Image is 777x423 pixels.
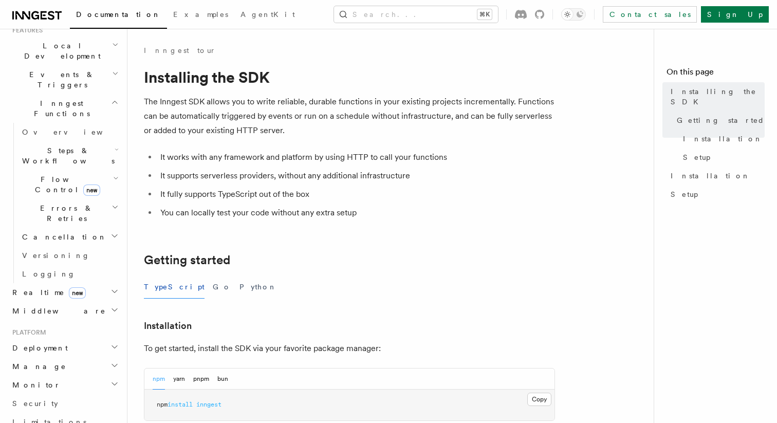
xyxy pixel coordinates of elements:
button: Local Development [8,36,121,65]
span: Setup [683,152,710,162]
button: pnpm [193,369,209,390]
span: Security [12,399,58,408]
span: AgentKit [240,10,295,19]
li: It supports serverless providers, without any additional infrastructure [157,169,555,183]
a: Setup [679,148,765,167]
button: Deployment [8,339,121,357]
span: new [69,287,86,299]
button: Events & Triggers [8,65,121,94]
span: Middleware [8,306,106,316]
span: inngest [196,401,221,408]
kbd: ⌘K [477,9,492,20]
button: Monitor [8,376,121,394]
span: Deployment [8,343,68,353]
button: Toggle dark mode [561,8,586,21]
button: bun [217,369,228,390]
button: Middleware [8,302,121,320]
button: Flow Controlnew [18,170,121,199]
span: Installing the SDK [671,86,765,107]
span: Examples [173,10,228,19]
a: Documentation [70,3,167,29]
a: Getting started [144,253,230,267]
span: Events & Triggers [8,69,112,90]
span: Realtime [8,287,86,298]
h4: On this page [667,66,765,82]
a: Installation [144,319,192,333]
li: It works with any framework and platform by using HTTP to call your functions [157,150,555,164]
span: Features [8,26,43,34]
span: new [83,185,100,196]
button: Steps & Workflows [18,141,121,170]
a: Inngest tour [144,45,216,56]
h1: Installing the SDK [144,68,555,86]
a: AgentKit [234,3,301,28]
a: Security [8,394,121,413]
li: It fully supports TypeScript out of the box [157,187,555,201]
span: Setup [671,189,698,199]
a: Logging [18,265,121,283]
a: Overview [18,123,121,141]
span: Cancellation [18,232,107,242]
span: Errors & Retries [18,203,112,224]
a: Installing the SDK [667,82,765,111]
span: Versioning [22,251,90,260]
button: TypeScript [144,275,205,299]
span: install [168,401,193,408]
button: yarn [173,369,185,390]
a: Sign Up [701,6,769,23]
li: You can locally test your code without any extra setup [157,206,555,220]
a: Contact sales [603,6,697,23]
span: Documentation [76,10,161,19]
button: Go [213,275,231,299]
a: Setup [667,185,765,204]
button: Search...⌘K [334,6,498,23]
span: Overview [22,128,128,136]
span: Local Development [8,41,112,61]
span: Installation [671,171,750,181]
button: Manage [8,357,121,376]
button: Python [239,275,277,299]
span: Steps & Workflows [18,145,115,166]
span: Logging [22,270,76,278]
button: Realtimenew [8,283,121,302]
a: Getting started [673,111,765,130]
span: Monitor [8,380,61,390]
a: Installation [667,167,765,185]
a: Installation [679,130,765,148]
span: Getting started [677,115,765,125]
span: Installation [683,134,763,144]
span: Inngest Functions [8,98,111,119]
span: Manage [8,361,66,372]
span: Flow Control [18,174,113,195]
a: Versioning [18,246,121,265]
div: Inngest Functions [8,123,121,283]
span: Platform [8,328,46,337]
p: The Inngest SDK allows you to write reliable, durable functions in your existing projects increme... [144,95,555,138]
button: Copy [527,393,551,406]
button: Errors & Retries [18,199,121,228]
span: npm [157,401,168,408]
button: Inngest Functions [8,94,121,123]
p: To get started, install the SDK via your favorite package manager: [144,341,555,356]
button: npm [153,369,165,390]
a: Examples [167,3,234,28]
button: Cancellation [18,228,121,246]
